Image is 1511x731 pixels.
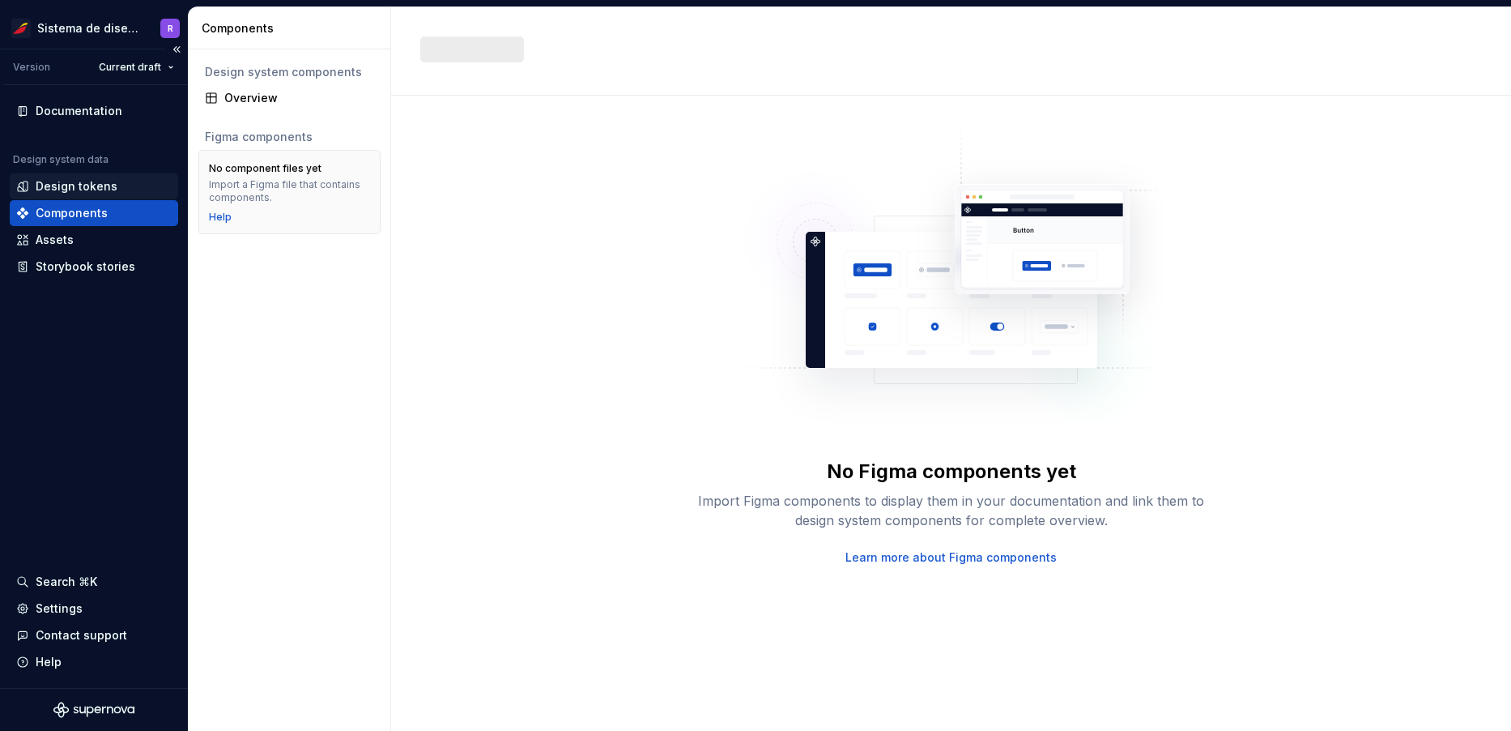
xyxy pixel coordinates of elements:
div: Settings [36,601,83,617]
div: Sistema de diseño Iberia [37,20,141,36]
div: Assets [36,232,74,248]
div: Import Figma components to display them in your documentation and link them to design system comp... [692,491,1211,530]
div: Overview [224,90,374,106]
a: Storybook stories [10,254,178,280]
a: Documentation [10,98,178,124]
div: Documentation [36,103,122,119]
a: Assets [10,227,178,253]
div: Design system data [13,153,109,166]
div: Import a Figma file that contains components. [209,178,370,204]
img: 55604660-494d-44a9-beb2-692398e9940a.png [11,19,31,38]
div: R [168,22,173,35]
svg: Supernova Logo [53,702,134,718]
button: Contact support [10,622,178,648]
div: Components [36,205,108,221]
div: Version [13,61,50,74]
a: Settings [10,596,178,622]
button: Sistema de diseño IberiaR [3,11,185,45]
div: Figma components [205,129,374,145]
button: Collapse sidebar [165,38,188,61]
div: Components [202,20,384,36]
a: Help [209,211,232,224]
div: Design system components [205,64,374,80]
a: Components [10,200,178,226]
span: Current draft [99,61,161,74]
a: Learn more about Figma components [845,549,1057,566]
div: No Figma components yet [827,459,1076,485]
a: Overview [198,85,381,111]
div: No component files yet [209,162,321,175]
div: Search ⌘K [36,574,97,590]
div: Storybook stories [36,259,135,275]
div: Design tokens [36,178,117,195]
button: Help [10,649,178,675]
div: Help [36,654,62,670]
a: Design tokens [10,173,178,199]
button: Search ⌘K [10,569,178,595]
div: Contact support [36,627,127,643]
button: Current draft [92,56,181,79]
